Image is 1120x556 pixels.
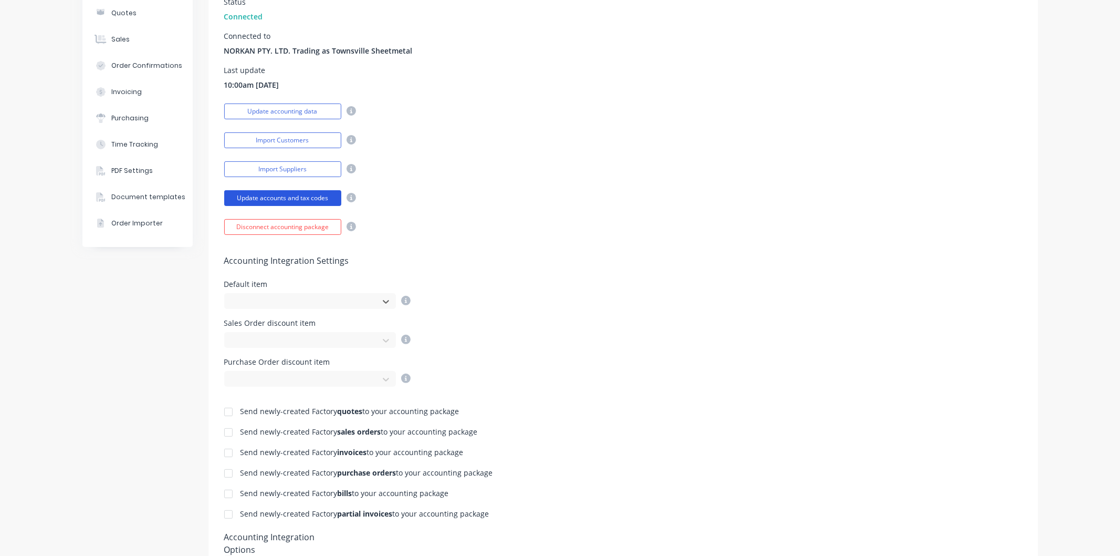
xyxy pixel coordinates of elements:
[111,192,185,202] div: Document templates
[224,11,263,22] span: Connected
[224,358,411,366] div: Purchase Order discount item
[240,469,493,477] div: Send newly-created Factory to your accounting package
[111,140,158,149] div: Time Tracking
[240,510,489,518] div: Send newly-created Factory to your accounting package
[224,132,341,148] button: Import Customers
[82,105,193,131] button: Purchasing
[111,114,149,123] div: Purchasing
[240,408,459,415] div: Send newly-created Factory to your accounting package
[240,449,464,456] div: Send newly-created Factory to your accounting package
[111,61,182,70] div: Order Confirmations
[224,531,348,545] div: Accounting Integration Options
[111,35,130,44] div: Sales
[338,509,393,519] b: partial invoices
[82,53,193,79] button: Order Confirmations
[224,104,341,119] button: Update accounting data
[338,488,352,498] b: bills
[82,26,193,53] button: Sales
[111,87,142,97] div: Invoicing
[82,79,193,105] button: Invoicing
[224,79,279,90] span: 10:00am [DATE]
[224,33,413,40] div: Connected to
[338,406,363,416] b: quotes
[338,447,367,457] b: invoices
[224,256,1022,266] h5: Accounting Integration Settings
[240,428,478,436] div: Send newly-created Factory to your accounting package
[82,210,193,236] button: Order Importer
[338,427,381,437] b: sales orders
[111,166,153,176] div: PDF Settings
[224,190,341,206] button: Update accounts and tax codes
[82,184,193,210] button: Document templates
[111,219,163,228] div: Order Importer
[111,8,137,18] div: Quotes
[82,158,193,184] button: PDF Settings
[224,320,411,327] div: Sales Order discount item
[82,131,193,158] button: Time Tracking
[224,45,413,56] span: NORKAN PTY. LTD. Trading as Townsville Sheetmetal
[224,219,341,235] button: Disconnect accounting package
[338,468,396,478] b: purchase orders
[240,490,449,497] div: Send newly-created Factory to your accounting package
[224,281,411,288] div: Default item
[224,161,341,177] button: Import Suppliers
[224,67,279,74] div: Last update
